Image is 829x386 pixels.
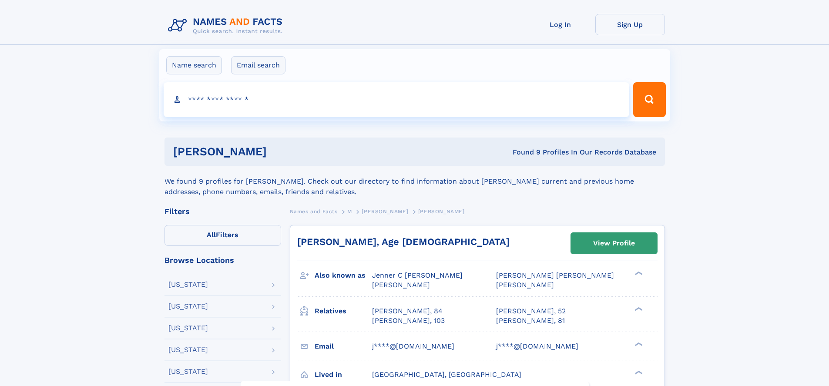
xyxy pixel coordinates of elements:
[168,346,208,353] div: [US_STATE]
[164,225,281,246] label: Filters
[633,369,643,375] div: ❯
[173,146,390,157] h1: [PERSON_NAME]
[389,148,656,157] div: Found 9 Profiles In Our Records Database
[164,14,290,37] img: Logo Names and Facts
[231,56,285,74] label: Email search
[372,306,443,316] a: [PERSON_NAME], 84
[633,82,665,117] button: Search Button
[347,206,352,217] a: M
[526,14,595,35] a: Log In
[633,271,643,276] div: ❯
[496,281,554,289] span: [PERSON_NAME]
[633,306,643,312] div: ❯
[372,281,430,289] span: [PERSON_NAME]
[207,231,216,239] span: All
[290,206,338,217] a: Names and Facts
[315,304,372,319] h3: Relatives
[297,236,510,247] a: [PERSON_NAME], Age [DEMOGRAPHIC_DATA]
[168,325,208,332] div: [US_STATE]
[571,233,657,254] a: View Profile
[418,208,465,215] span: [PERSON_NAME]
[168,368,208,375] div: [US_STATE]
[164,256,281,264] div: Browse Locations
[496,316,565,326] a: [PERSON_NAME], 81
[164,82,630,117] input: search input
[347,208,352,215] span: M
[362,206,408,217] a: [PERSON_NAME]
[164,208,281,215] div: Filters
[315,268,372,283] h3: Also known as
[166,56,222,74] label: Name search
[168,281,208,288] div: [US_STATE]
[595,14,665,35] a: Sign Up
[496,306,566,316] a: [PERSON_NAME], 52
[496,271,614,279] span: [PERSON_NAME] [PERSON_NAME]
[593,233,635,253] div: View Profile
[372,370,521,379] span: [GEOGRAPHIC_DATA], [GEOGRAPHIC_DATA]
[362,208,408,215] span: [PERSON_NAME]
[164,166,665,197] div: We found 9 profiles for [PERSON_NAME]. Check out our directory to find information about [PERSON_...
[315,367,372,382] h3: Lived in
[372,271,463,279] span: Jenner C [PERSON_NAME]
[168,303,208,310] div: [US_STATE]
[315,339,372,354] h3: Email
[372,316,445,326] a: [PERSON_NAME], 103
[633,341,643,347] div: ❯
